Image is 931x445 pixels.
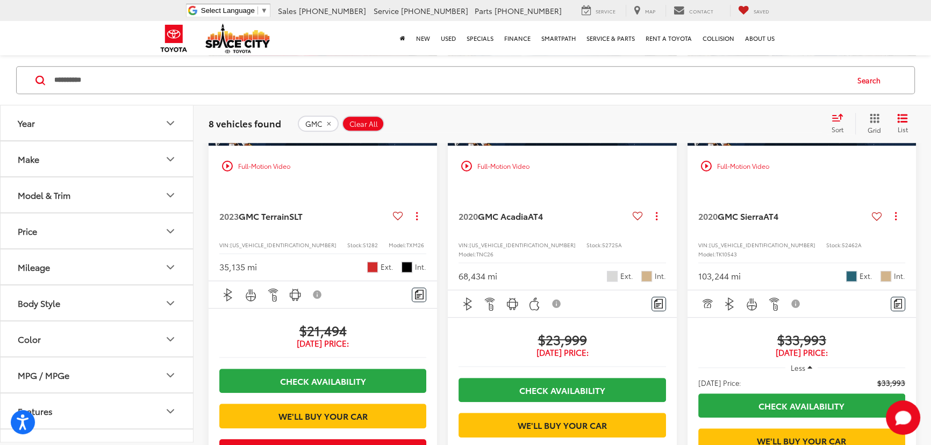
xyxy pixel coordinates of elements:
[1,394,194,429] button: FeaturesFeatures
[698,210,868,222] a: 2020GMC SierraAT4
[461,21,499,55] a: Specials
[342,116,384,132] button: Clear All
[651,297,666,311] button: Comments
[469,241,576,249] span: [US_VEHICLE_IDENTIFICATION_NUMBER]
[411,21,435,55] a: New
[219,210,389,222] a: 2023GMC TerrainSLT
[261,6,268,15] span: ▼
[698,377,741,388] span: [DATE] Price:
[415,262,426,272] span: Int.
[18,370,69,381] div: MPG / MPGe
[164,297,177,310] div: Body Style
[698,393,905,418] a: Check Availability
[459,210,478,222] span: 2020
[18,262,50,272] div: Mileage
[1,322,194,357] button: ColorColor
[791,363,805,372] span: Less
[459,347,665,358] span: [DATE] Price:
[698,241,709,249] span: VIN:
[768,297,781,311] img: Remote Start
[700,297,714,311] img: Adaptive Cruise Control
[1,286,194,321] button: Body StyleBody Style
[395,21,411,55] a: Home
[289,288,302,302] img: Android Auto
[309,283,327,306] button: View Disclaimer
[891,297,905,311] button: Comments
[363,241,378,249] span: S1282
[665,5,721,17] a: Contact
[787,292,806,315] button: View Disclaimer
[289,210,303,222] span: SLT
[698,250,716,258] span: Model:
[868,125,881,134] span: Grid
[164,189,177,202] div: Model & Trim
[656,212,657,220] span: dropdown dots
[655,271,666,281] span: Int.
[626,5,663,17] a: Map
[698,210,718,222] span: 2020
[785,358,818,377] button: Less
[826,241,842,249] span: Stock:
[244,288,257,302] img: Heated Steering Wheel
[586,241,602,249] span: Stock:
[201,6,255,15] span: Select Language
[209,117,281,130] span: 8 vehicles found
[219,404,426,428] a: We'll Buy Your Car
[723,297,736,311] img: Bluetooth®
[219,241,230,249] span: VIN:
[18,334,41,344] div: Color
[698,270,741,282] div: 103,244 mi
[826,113,855,134] button: Select sort value
[401,5,468,16] span: [PHONE_NUMBER]
[407,207,426,226] button: Actions
[596,8,615,15] span: Service
[1,142,194,177] button: MakeMake
[164,261,177,274] div: Mileage
[154,21,194,56] img: Toyota
[860,271,872,281] span: Ext.
[855,113,889,134] button: Grid View
[1,358,194,393] button: MPG / MPGeMPG / MPGe
[740,21,780,55] a: About Us
[698,331,905,347] span: $33,993
[347,241,363,249] span: Stock:
[18,298,60,308] div: Body Style
[1,178,194,213] button: Model & TrimModel & Trim
[763,210,778,222] span: AT4
[349,119,378,128] span: Clear All
[483,297,497,311] img: Remote Start
[267,288,280,302] img: Remote Start
[832,125,843,134] span: Sort
[602,241,622,249] span: 52725A
[18,118,35,128] div: Year
[367,262,378,272] span: Volcanic Red
[459,241,469,249] span: VIN:
[536,21,581,55] a: SmartPath
[645,8,655,15] span: Map
[164,369,177,382] div: MPG / MPGe
[18,154,39,164] div: Make
[205,24,270,53] img: Space City Toyota
[709,241,815,249] span: [US_VEHICLE_IDENTIFICATION_NUMBER]
[459,250,476,258] span: Model:
[164,405,177,418] div: Features
[574,5,624,17] a: Service
[894,299,903,308] img: Comments
[278,5,297,16] span: Sales
[647,207,666,226] button: Actions
[745,297,758,311] img: Heated Steering Wheel
[459,270,497,282] div: 68,434 mi
[581,21,640,55] a: Service & Parts
[640,21,697,55] a: Rent a Toyota
[53,67,847,93] input: Search by Make, Model, or Keyword
[219,369,426,393] a: Check Availability
[894,271,905,281] span: Int.
[478,210,528,222] span: GMC Acadia
[219,261,257,273] div: 35,135 mi
[18,226,37,236] div: Price
[846,271,857,282] span: Pacific Blue Metallic
[716,250,737,258] span: TK10543
[495,5,562,16] span: [PHONE_NUMBER]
